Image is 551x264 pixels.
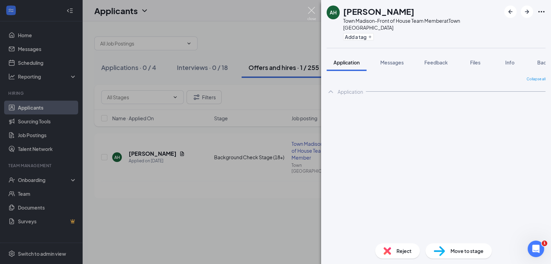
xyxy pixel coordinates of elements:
span: Files [470,59,480,65]
div: AH [330,9,337,16]
iframe: Intercom live chat [528,241,544,257]
span: Reject [396,247,412,255]
span: 1 [542,241,547,246]
svg: ChevronUp [327,88,335,96]
h1: [PERSON_NAME] [343,6,414,17]
svg: ArrowRight [523,8,531,16]
span: Feedback [424,59,448,65]
div: Application [338,88,363,95]
span: Application [333,59,360,65]
div: Town Madison-Front of House Team Member at Town [GEOGRAPHIC_DATA] [343,17,501,31]
span: Messages [380,59,404,65]
button: PlusAdd a tag [343,33,374,40]
button: ArrowRight [521,6,533,18]
button: ArrowLeftNew [504,6,517,18]
span: Collapse all [527,77,545,82]
span: Move to stage [451,247,484,255]
span: Info [505,59,515,65]
svg: ArrowLeftNew [506,8,515,16]
svg: Ellipses [537,8,545,16]
svg: Plus [368,35,372,39]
